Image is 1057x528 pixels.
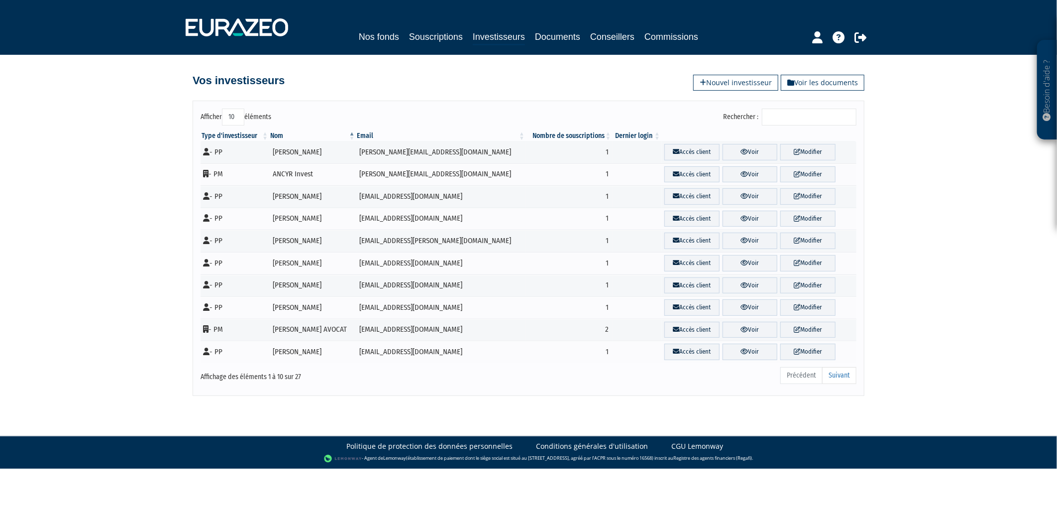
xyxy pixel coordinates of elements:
[780,322,836,338] a: Modifier
[356,274,527,297] td: [EMAIL_ADDRESS][DOMAIN_NAME]
[356,208,527,230] td: [EMAIL_ADDRESS][DOMAIN_NAME]
[723,166,778,183] a: Voir
[186,18,288,36] img: 1732889491-logotype_eurazeo_blanc_rvb.png
[526,274,612,297] td: 1
[664,188,720,205] a: Accès client
[780,255,836,271] a: Modifier
[324,454,362,464] img: logo-lemonway.png
[201,274,269,297] td: - PP
[526,296,612,319] td: 1
[473,30,525,45] a: Investisseurs
[201,319,269,341] td: - PM
[193,75,285,87] h4: Vos investisseurs
[723,277,778,294] a: Voir
[201,341,269,363] td: - PP
[526,341,612,363] td: 1
[201,296,269,319] td: - PP
[780,144,836,160] a: Modifier
[526,185,612,208] td: 1
[780,277,836,294] a: Modifier
[383,455,406,461] a: Lemonway
[356,252,527,274] td: [EMAIL_ADDRESS][DOMAIN_NAME]
[526,141,612,163] td: 1
[526,230,612,252] td: 1
[356,296,527,319] td: [EMAIL_ADDRESS][DOMAIN_NAME]
[269,319,356,341] td: [PERSON_NAME] AVOCAT
[535,30,580,44] a: Documents
[693,75,778,91] a: Nouvel investisseur
[664,233,720,249] a: Accès client
[664,144,720,160] a: Accès client
[664,166,720,183] a: Accès client
[356,131,527,141] th: Email : activer pour trier la colonne par ordre croissant
[269,296,356,319] td: [PERSON_NAME]
[590,30,634,44] a: Conseillers
[526,131,612,141] th: Nombre de souscriptions : activer pour trier la colonne par ordre croissant
[664,322,720,338] a: Accès client
[822,367,856,384] a: Suivant
[613,131,662,141] th: Dernier login : activer pour trier la colonne par ordre croissant
[661,131,856,141] th: &nbsp;
[269,185,356,208] td: [PERSON_NAME]
[723,188,778,205] a: Voir
[762,109,856,126] input: Rechercher :
[536,441,648,451] a: Conditions générales d'utilisation
[201,131,269,141] th: Type d'investisseur : activer pour trier la colonne par ordre croissant
[780,233,836,249] a: Modifier
[780,344,836,360] a: Modifier
[269,208,356,230] td: [PERSON_NAME]
[664,255,720,271] a: Accès client
[723,211,778,227] a: Voir
[222,109,244,126] select: Afficheréléments
[356,230,527,252] td: [EMAIL_ADDRESS][PERSON_NAME][DOMAIN_NAME]
[526,252,612,274] td: 1
[356,341,527,363] td: [EMAIL_ADDRESS][DOMAIN_NAME]
[723,299,778,316] a: Voir
[201,163,269,186] td: - PM
[664,211,720,227] a: Accès client
[201,252,269,274] td: - PP
[269,274,356,297] td: [PERSON_NAME]
[201,366,465,382] div: Affichage des éléments 1 à 10 sur 27
[346,441,513,451] a: Politique de protection des données personnelles
[723,322,778,338] a: Voir
[526,319,612,341] td: 2
[269,341,356,363] td: [PERSON_NAME]
[269,141,356,163] td: [PERSON_NAME]
[780,166,836,183] a: Modifier
[644,30,698,44] a: Commissions
[664,299,720,316] a: Accès client
[780,188,836,205] a: Modifier
[201,141,269,163] td: - PP
[780,299,836,316] a: Modifier
[201,109,271,126] label: Afficher éléments
[269,163,356,186] td: ANCYR Invest
[664,344,720,360] a: Accès client
[671,441,723,451] a: CGU Lemonway
[664,277,720,294] a: Accès client
[723,255,778,271] a: Voir
[10,454,1047,464] div: - Agent de (établissement de paiement dont le siège social est situé au [STREET_ADDRESS], agréé p...
[201,185,269,208] td: - PP
[201,208,269,230] td: - PP
[201,230,269,252] td: - PP
[780,211,836,227] a: Modifier
[269,131,356,141] th: Nom : activer pour trier la colonne par ordre d&eacute;croissant
[409,30,463,44] a: Souscriptions
[723,233,778,249] a: Voir
[526,208,612,230] td: 1
[359,30,399,44] a: Nos fonds
[673,455,752,461] a: Registre des agents financiers (Regafi)
[723,344,778,360] a: Voir
[1042,45,1053,135] p: Besoin d'aide ?
[356,319,527,341] td: [EMAIL_ADDRESS][DOMAIN_NAME]
[269,252,356,274] td: [PERSON_NAME]
[356,185,527,208] td: [EMAIL_ADDRESS][DOMAIN_NAME]
[356,163,527,186] td: [PERSON_NAME][EMAIL_ADDRESS][DOMAIN_NAME]
[269,230,356,252] td: [PERSON_NAME]
[526,163,612,186] td: 1
[781,75,864,91] a: Voir les documents
[723,144,778,160] a: Voir
[723,109,856,126] label: Rechercher :
[356,141,527,163] td: [PERSON_NAME][EMAIL_ADDRESS][DOMAIN_NAME]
